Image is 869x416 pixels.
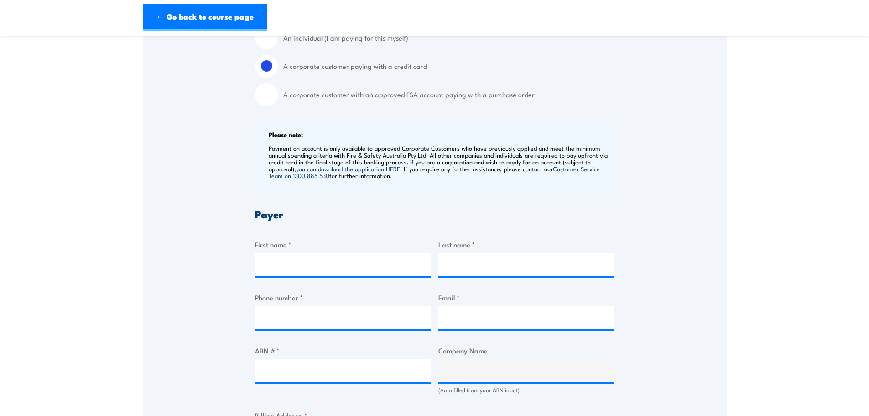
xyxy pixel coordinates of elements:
a: you can download the application HERE [296,164,400,173]
p: Payment on account is only available to approved Corporate Customers who have previously applied ... [269,145,612,179]
label: An individual (I am paying for this myself) [283,26,614,49]
h3: Payer [255,209,614,219]
label: Last name [438,239,614,250]
label: First name [255,239,431,250]
label: Company Name [438,345,614,356]
a: ← Go back to course page [143,4,267,31]
a: Customer Service Team on 1300 885 530 [269,164,600,179]
label: Phone number [255,292,431,303]
div: (Auto filled from your ABN input) [438,386,614,395]
label: A corporate customer with an approved FSA account paying with a purchase order [283,83,614,106]
b: Please note: [269,130,303,139]
label: ABN # [255,345,431,356]
label: A corporate customer paying with a credit card [283,55,614,78]
label: Email [438,292,614,303]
